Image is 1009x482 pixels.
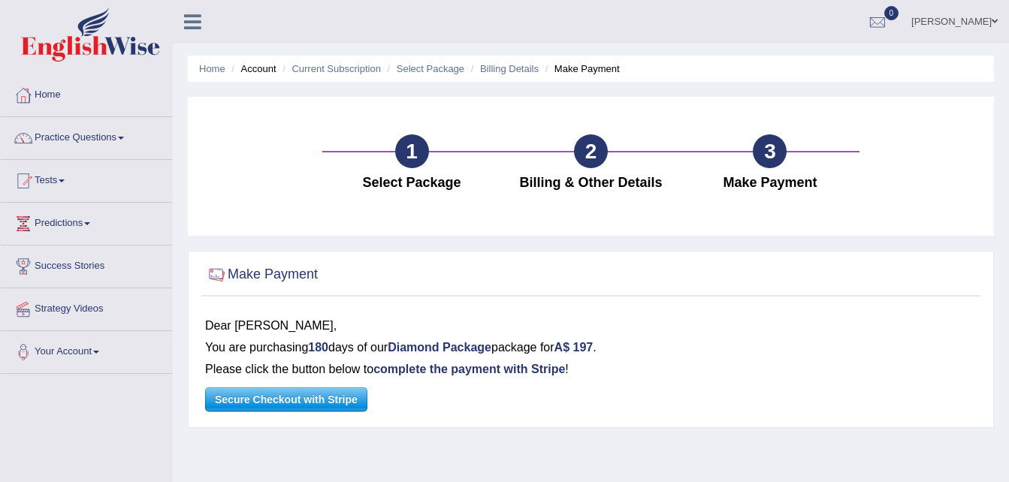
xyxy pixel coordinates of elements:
[205,315,977,337] div: Dear [PERSON_NAME],
[228,62,276,76] li: Account
[388,341,491,354] b: Diamond Package
[1,117,172,155] a: Practice Questions
[554,341,594,354] b: A$ 197
[292,63,381,74] a: Current Subscription
[542,62,620,76] li: Make Payment
[480,63,539,74] a: Billing Details
[1,331,172,369] a: Your Account
[1,74,172,112] a: Home
[395,134,429,168] div: 1
[688,176,852,191] h4: Make Payment
[1,246,172,283] a: Success Stories
[206,388,367,411] span: Secure Checkout with Stripe
[397,63,464,74] a: Select Package
[205,264,318,286] h2: Make Payment
[330,176,494,191] h4: Select Package
[205,387,367,411] button: Secure Checkout with Stripe
[884,6,899,20] span: 0
[1,160,172,197] a: Tests
[1,203,172,240] a: Predictions
[373,363,565,375] b: complete the payment with Stripe
[199,63,225,74] a: Home
[205,337,977,381] p: You are purchasing days of our package for . Please click the button below to !
[308,341,328,354] b: 180
[509,176,672,191] h4: Billing & Other Details
[1,288,172,326] a: Strategy Videos
[574,134,608,168] div: 2
[753,134,787,168] div: 3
